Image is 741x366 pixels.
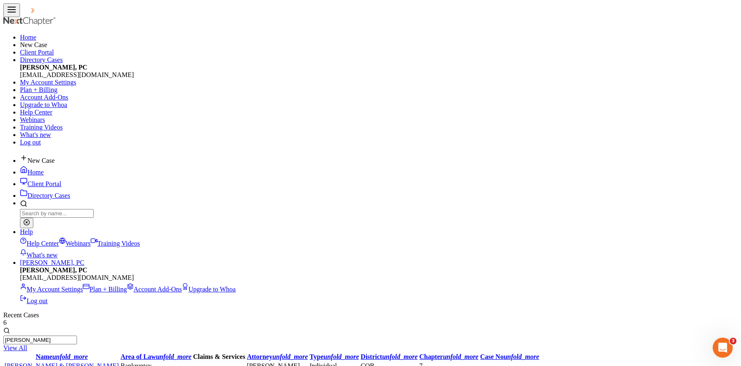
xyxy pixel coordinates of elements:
[713,338,733,358] iframe: Intercom live chat
[127,286,182,293] a: Account Add-Ons
[52,353,88,360] i: unfold_more
[83,286,127,293] a: Plan + Billing
[20,251,57,259] a: What's new
[503,353,539,360] i: unfold_more
[156,353,191,360] i: unfold_more
[20,49,54,56] a: Client Portal
[20,79,76,86] a: My Account Settings
[3,344,27,351] a: View All
[361,353,418,360] a: Districtunfold_more
[20,94,68,101] a: Account Add-Ons
[20,240,59,247] a: Help Center
[20,131,51,138] a: What's new
[20,259,84,266] a: [PERSON_NAME], PC
[121,353,191,360] a: Area of Lawunfold_more
[36,353,88,360] a: Nameunfold_more
[91,240,140,247] a: Training Videos
[27,157,55,164] span: New Case
[419,353,478,360] a: Chapterunfold_more
[324,353,359,360] i: unfold_more
[20,34,36,41] a: Home
[20,236,738,259] div: Help
[20,274,134,281] span: [EMAIL_ADDRESS][DOMAIN_NAME]
[3,319,738,326] div: 6
[443,353,478,360] i: unfold_more
[3,336,77,344] input: Search by name...
[20,101,67,108] a: Upgrade to Whoa
[20,286,83,293] a: My Account Settings
[310,353,359,360] a: Typeunfold_more
[20,169,44,176] a: Home
[20,6,73,15] img: NextChapter
[193,353,245,361] th: Claims & Services
[3,311,738,326] div: Recent Cases
[480,353,539,360] a: Case Nounfold_more
[20,192,70,199] a: Directory Cases
[20,228,33,235] a: Help
[3,17,57,25] img: NextChapter
[273,353,308,360] i: unfold_more
[20,124,63,131] a: Training Videos
[20,71,134,78] span: [EMAIL_ADDRESS][DOMAIN_NAME]
[182,286,235,293] a: Upgrade to Whoa
[20,56,63,63] a: Directory Cases
[20,86,57,93] a: Plan + Billing
[20,109,52,116] a: Help Center
[730,338,736,344] span: 3
[20,139,41,146] a: Log out
[20,209,94,218] input: Search by name...
[20,266,738,305] div: [PERSON_NAME], PC
[59,240,91,247] a: Webinars
[247,353,308,360] a: Attorneyunfold_more
[20,41,47,48] span: New Case
[20,180,61,187] a: Client Portal
[20,297,47,304] a: Log out
[20,266,87,274] strong: [PERSON_NAME], PC
[20,64,87,71] strong: [PERSON_NAME], PC
[382,353,417,360] i: unfold_more
[20,116,45,123] a: Webinars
